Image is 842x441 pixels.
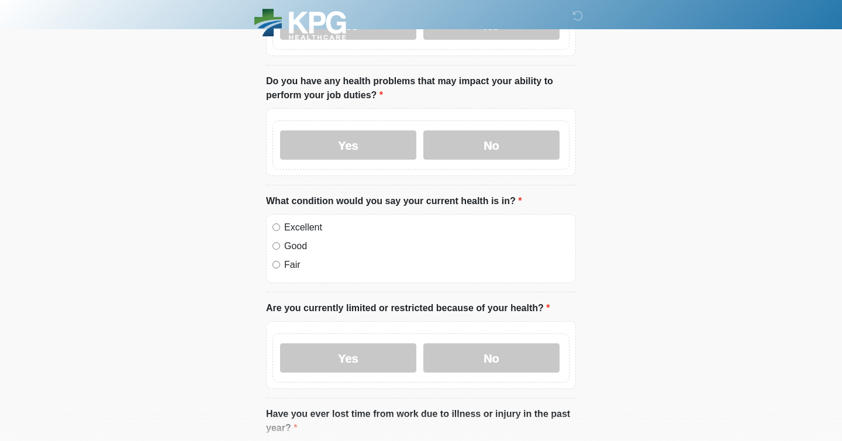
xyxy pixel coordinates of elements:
[266,301,550,315] label: Are you currently limited or restricted because of your health?
[423,343,560,373] label: No
[272,223,280,231] input: Excellent
[266,74,576,102] label: Do you have any health problems that may impact your ability to perform your job duties?
[266,194,522,208] label: What condition would you say your current health is in?
[272,242,280,250] input: Good
[423,130,560,160] label: No
[254,9,346,40] img: KPG Healthcare Logo
[272,261,280,268] input: Fair
[284,239,570,253] label: Good
[280,130,416,160] label: Yes
[266,407,576,435] label: Have you ever lost time from work due to illness or injury in the past year?
[284,220,570,235] label: Excellent
[280,343,416,373] label: Yes
[284,258,570,272] label: Fair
